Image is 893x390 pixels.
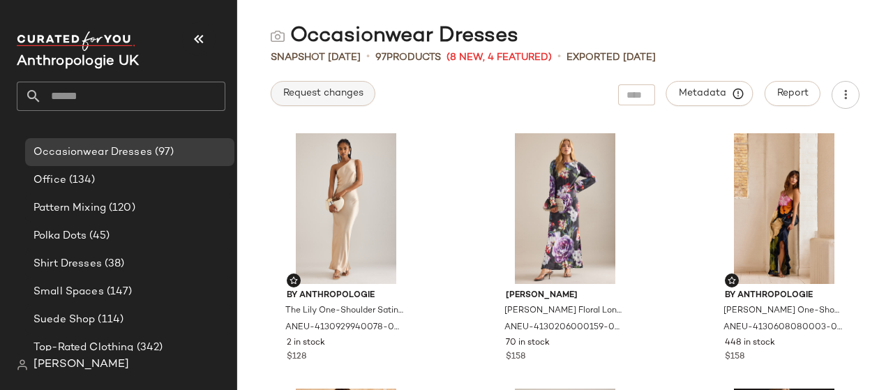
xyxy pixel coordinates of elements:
span: 97 [375,52,387,63]
span: 2 in stock [287,337,325,350]
img: 4130608080003_041_e20 [714,133,855,284]
p: Exported [DATE] [566,50,656,65]
span: $158 [506,351,525,363]
span: Snapshot [DATE] [271,50,361,65]
span: Report [776,88,809,99]
span: Pattern Mixing [33,200,106,216]
span: (134) [66,172,96,188]
span: • [366,49,370,66]
span: $128 [287,351,306,363]
button: Report [765,81,820,106]
span: 70 in stock [506,337,550,350]
img: svg%3e [17,359,28,370]
span: (342) [134,340,163,356]
img: 4130206000159_009_e4 [495,133,636,284]
span: (147) [104,284,133,300]
img: 4130929940078_011_e [276,133,417,284]
span: ANEU-4130206000159-000-009 [504,322,623,334]
div: Products [375,50,441,65]
span: (120) [106,200,135,216]
span: Small Spaces [33,284,104,300]
span: Suede Shop [33,312,95,328]
span: • [557,49,561,66]
img: svg%3e [290,276,298,285]
div: Occasionwear Dresses [271,22,518,50]
span: Office [33,172,66,188]
span: (114) [95,312,123,328]
span: Current Company Name [17,54,139,69]
span: Request changes [283,88,363,99]
span: [PERSON_NAME] [33,357,129,373]
span: ANEU-4130929940078-000-011 [285,322,404,334]
span: Top-Rated Clothing [33,340,134,356]
span: [PERSON_NAME] One-Shoulder Maxi Slip Dress for Women in Blue, Viscose, Size Uk 10 by Anthropologie [723,305,842,317]
span: Shirt Dresses [33,256,102,272]
span: (38) [102,256,125,272]
span: (97) [152,144,174,160]
button: Metadata [666,81,753,106]
span: The Lily One-Shoulder Satin Maxi Slip Dress for Women in White, Viscose/Ecovero, Size Uk 14 by An... [285,305,404,317]
span: By Anthropologie [725,290,843,302]
span: Polka Dots [33,228,87,244]
span: ANEU-4130608080003-000-041 [723,322,842,334]
span: By Anthropologie [287,290,405,302]
span: Metadata [678,87,742,100]
span: Occasionwear Dresses [33,144,152,160]
span: (45) [87,228,110,244]
img: svg%3e [271,29,285,43]
span: [PERSON_NAME] [506,290,624,302]
span: 448 in stock [725,337,775,350]
button: Request changes [271,81,375,106]
span: (8 New, 4 Featured) [446,50,552,65]
img: cfy_white_logo.C9jOOHJF.svg [17,31,135,51]
span: [PERSON_NAME] Floral Long-Sleeve Maxi Dress for Women, Viscose, Size Uk 10 by [PERSON_NAME] at An... [504,305,623,317]
span: $158 [725,351,744,363]
img: svg%3e [728,276,736,285]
